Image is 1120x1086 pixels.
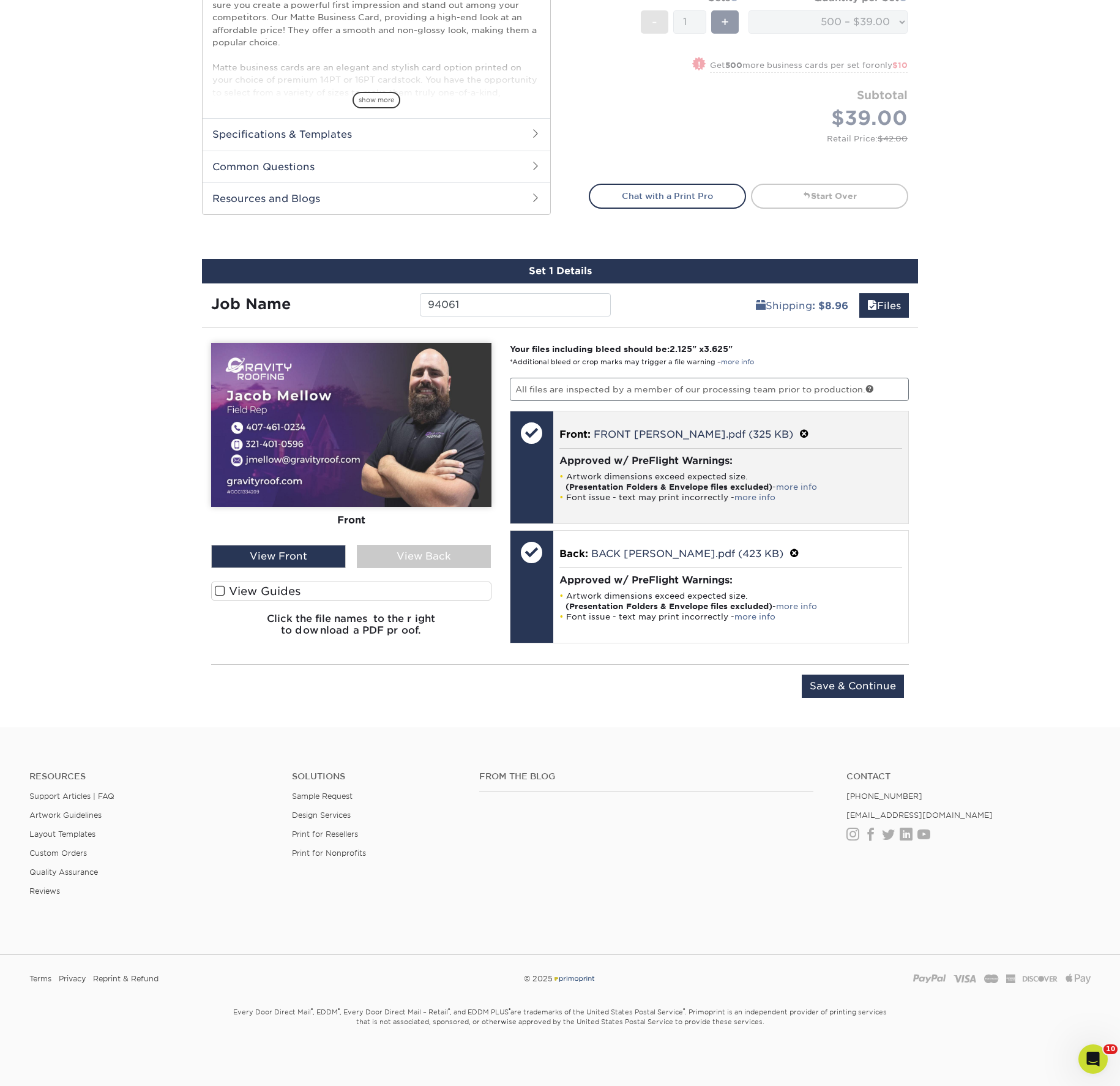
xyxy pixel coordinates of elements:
[510,358,754,366] small: *Additional bleed or crop marks may trigger a file warning –
[559,574,903,586] h4: Approved w/ PreFlight Warnings:
[734,612,775,621] a: more info
[211,507,491,534] div: Front
[59,970,86,988] a: Privacy
[553,974,595,983] img: Primoprint
[338,1007,340,1013] sup: ®
[776,482,817,492] a: more info
[29,771,274,782] h4: Resources
[756,300,766,312] span: shipping
[29,792,114,801] a: Support Articles | FAQ
[812,300,848,312] b: : $8.96
[29,811,102,820] a: Artwork Guidelines
[509,1007,510,1013] sup: ®
[846,792,922,801] a: [PHONE_NUMBER]
[29,886,60,896] a: Reviews
[566,602,772,611] strong: (Presentation Folders & Envelope files excluded)
[846,811,993,820] a: [EMAIL_ADDRESS][DOMAIN_NAME]
[594,429,793,440] a: FRONT [PERSON_NAME].pdf (325 KB)
[591,548,783,560] a: BACK [PERSON_NAME].pdf (423 KB)
[559,429,591,440] span: Front:
[559,591,903,612] li: Artwork dimensions exceed expected size. -
[748,293,856,318] a: Shipping: $8.96
[867,300,877,312] span: files
[292,829,358,839] a: Print for Resellers
[292,771,461,782] h4: Solutions
[559,471,903,492] li: Artwork dimensions exceed expected size. -
[292,848,366,858] a: Print for Nonprofits
[559,612,903,622] li: Font issue - text may print incorrectly -
[202,259,918,283] div: Set 1 Details
[3,1049,104,1082] iframe: Google Customer Reviews
[704,344,728,354] span: 3.625
[802,675,904,698] input: Save & Continue
[1078,1044,1108,1074] iframe: Intercom live chat
[353,92,400,108] span: show more
[211,545,346,568] div: View Front
[292,792,353,801] a: Sample Request
[380,970,740,988] div: © 2025
[846,771,1091,782] a: Contact
[448,1007,450,1013] sup: ®
[29,848,87,858] a: Custom Orders
[29,829,95,839] a: Layout Templates
[670,344,692,354] span: 2.125
[93,970,159,988] a: Reprint & Refund
[559,455,903,466] h4: Approved w/ PreFlight Warnings:
[211,582,491,601] label: View Guides
[721,358,754,366] a: more info
[203,151,550,182] h2: Common Questions
[559,548,588,560] span: Back:
[751,184,908,208] a: Start Over
[211,295,291,313] strong: Job Name
[203,182,550,214] h2: Resources and Blogs
[566,482,772,492] strong: (Presentation Folders & Envelope files excluded)
[29,867,98,877] a: Quality Assurance
[859,293,909,318] a: Files
[510,344,733,354] strong: Your files including bleed should be: " x "
[510,378,909,401] p: All files are inspected by a member of our processing team prior to production.
[559,492,903,503] li: Font issue - text may print incorrectly -
[202,1003,918,1057] small: Every Door Direct Mail , EDDM , Every Door Direct Mail – Retail , and EDDM PLUS are trademarks of...
[203,118,550,150] h2: Specifications & Templates
[734,493,775,502] a: more info
[420,293,610,316] input: Enter a job name
[479,771,813,782] h4: From the Blog
[357,545,491,568] div: View Back
[311,1007,313,1013] sup: ®
[589,184,746,208] a: Chat with a Print Pro
[292,811,351,820] a: Design Services
[683,1007,685,1013] sup: ®
[29,970,51,988] a: Terms
[211,613,491,646] h6: Click the file names to the right to download a PDF proof.
[1103,1044,1118,1054] span: 10
[776,602,817,611] a: more info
